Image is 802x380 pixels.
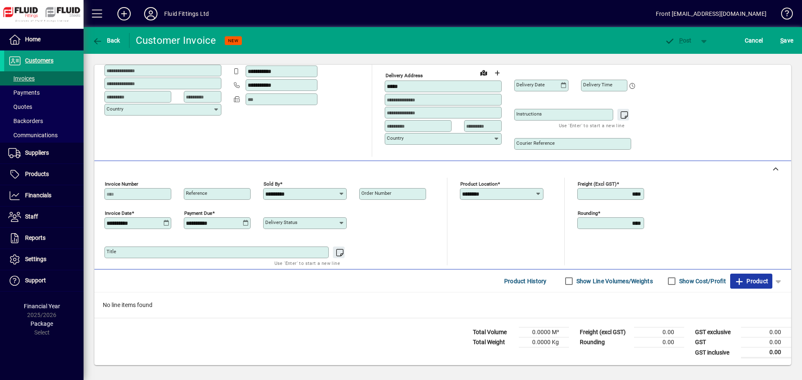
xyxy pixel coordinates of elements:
a: Support [4,270,84,291]
mat-hint: Use 'Enter' to start a new line [274,258,340,268]
label: Show Line Volumes/Weights [575,277,653,285]
a: Reports [4,228,84,249]
mat-label: Delivery status [265,219,297,225]
span: Invoices [8,75,35,82]
mat-label: Payment due [184,210,212,216]
a: Financials [4,185,84,206]
mat-label: Delivery time [583,82,612,88]
a: Knowledge Base [775,2,792,29]
div: Customer Invoice [136,34,216,47]
app-page-header-button: Back [84,33,129,48]
span: S [780,37,784,44]
mat-label: Product location [460,181,497,187]
mat-label: Invoice number [105,181,138,187]
span: Reports [25,234,46,241]
td: Total Volume [469,327,519,337]
a: Payments [4,86,84,100]
button: Cancel [743,33,765,48]
a: Products [4,164,84,185]
span: Customers [25,57,53,64]
mat-label: Delivery date [516,82,545,88]
td: 0.00 [741,337,791,347]
td: GST inclusive [691,347,741,358]
td: 0.00 [634,327,684,337]
span: Staff [25,213,38,220]
span: Settings [25,256,46,262]
button: Back [90,33,122,48]
mat-label: Order number [361,190,391,196]
span: Backorders [8,118,43,124]
td: 0.00 [741,327,791,337]
mat-label: Rounding [578,210,598,216]
mat-label: Invoice date [105,210,132,216]
td: GST exclusive [691,327,741,337]
a: Backorders [4,114,84,128]
button: Product History [501,274,550,289]
mat-hint: Use 'Enter' to start a new line [559,121,624,130]
span: ave [780,34,793,47]
mat-label: Reference [186,190,207,196]
button: Save [778,33,795,48]
span: P [679,37,683,44]
a: Invoices [4,71,84,86]
td: 0.00 [634,337,684,347]
span: Financial Year [24,303,60,310]
a: Communications [4,128,84,142]
span: Payments [8,89,40,96]
mat-label: Courier Reference [516,140,555,146]
span: Product History [504,274,547,288]
button: Add [111,6,137,21]
mat-label: Instructions [516,111,542,117]
span: ost [665,37,692,44]
button: Choose address [490,66,504,80]
span: Quotes [8,103,32,110]
mat-label: Sold by [264,181,280,187]
span: Products [25,171,49,177]
span: Support [25,277,46,284]
a: Quotes [4,100,84,114]
span: Communications [8,132,58,138]
span: Product [734,274,768,288]
div: Fluid Fittings Ltd [164,7,209,20]
td: Total Weight [469,337,519,347]
td: Rounding [576,337,634,347]
span: Package [30,320,53,327]
a: Home [4,29,84,50]
td: 0.0000 Kg [519,337,569,347]
mat-label: Country [387,135,404,141]
span: Back [92,37,120,44]
a: Suppliers [4,143,84,164]
span: Financials [25,192,51,199]
span: Home [25,36,41,43]
td: 0.00 [741,347,791,358]
button: Post [660,33,696,48]
span: Suppliers [25,149,49,156]
td: Freight (excl GST) [576,327,634,337]
mat-label: Title [107,249,116,254]
a: Staff [4,206,84,227]
mat-label: Country [107,106,123,112]
a: View on map [477,66,490,79]
td: 0.0000 M³ [519,327,569,337]
mat-label: Freight (excl GST) [578,181,617,187]
button: Profile [137,6,164,21]
button: Product [730,274,772,289]
span: Cancel [745,34,763,47]
label: Show Cost/Profit [678,277,726,285]
td: GST [691,337,741,347]
div: No line items found [94,292,791,318]
a: Settings [4,249,84,270]
span: NEW [228,38,239,43]
div: Front [EMAIL_ADDRESS][DOMAIN_NAME] [656,7,766,20]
